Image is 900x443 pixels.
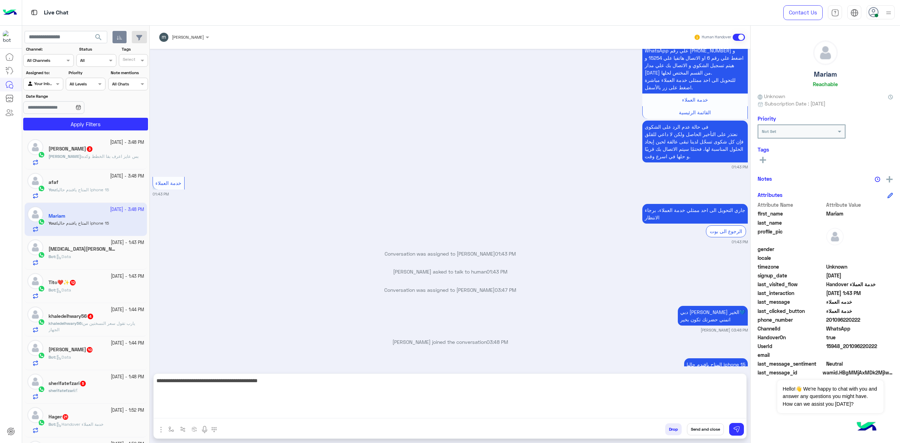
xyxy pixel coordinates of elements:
[87,146,92,152] span: 3
[155,180,181,186] span: خدمة العملاء
[110,139,144,146] small: [DATE] - 3:48 PM
[122,46,147,52] label: Tags
[111,70,147,76] label: Note mentions
[733,426,740,433] img: send message
[495,287,516,293] span: 03:47 PM
[49,388,76,393] b: :
[783,5,823,20] a: Contact Us
[702,34,731,40] small: Human Handover
[826,210,893,217] span: Mariam
[49,321,82,326] span: khaledelhwary56
[94,33,103,41] span: search
[758,254,825,262] span: locale
[56,254,71,259] span: Data
[172,34,204,40] span: [PERSON_NAME]
[189,423,200,435] button: create order
[826,298,893,306] span: خدمه العملاء
[826,316,893,323] span: 201096220222
[111,273,144,280] small: [DATE] - 1:43 PM
[38,352,45,359] img: WhatsApp
[850,9,859,17] img: tab
[111,340,144,347] small: [DATE] - 1:44 PM
[758,92,785,100] span: Unknown
[826,245,893,253] span: null
[26,93,105,99] label: Date Range
[684,358,748,371] p: 14/10/2025, 3:48 PM
[27,407,43,423] img: defaultAdmin.png
[886,176,893,182] img: add
[49,280,76,285] h5: Tito❤️✨
[875,176,880,182] img: notes
[49,154,82,159] b: :
[211,427,217,432] img: make a call
[854,415,879,439] img: hulul-logo.png
[27,273,43,289] img: defaultAdmin.png
[49,246,115,252] h5: Yasmin Abdelwahab
[701,327,748,333] small: [PERSON_NAME] 03:48 PM
[49,254,56,259] b: :
[758,325,825,332] span: ChannelId
[27,307,43,322] img: defaultAdmin.png
[3,5,17,20] img: Logo
[153,191,169,197] small: 01:43 PM
[166,423,177,435] button: select flow
[758,175,772,182] h6: Notes
[49,347,93,353] h5: Mahmoud abd elmoniem
[38,319,45,326] img: WhatsApp
[180,426,186,432] img: Trigger scenario
[682,97,708,103] span: خدمة العملاء
[679,109,711,115] span: القائمة الرئيسية
[153,286,748,294] p: Conversation was assigned to [PERSON_NAME]
[87,347,92,353] span: 10
[732,239,748,245] small: 01:43 PM
[706,225,746,237] div: الرجوع الى بوت
[27,139,43,155] img: defaultAdmin.png
[758,263,825,270] span: timezone
[27,340,43,356] img: defaultAdmin.png
[153,250,748,257] p: Conversation was assigned to [PERSON_NAME]
[57,187,109,192] span: المتاح يافندم حاليا iphone 15
[758,360,825,367] span: last_message_sentiment
[814,70,837,78] h5: Mariam
[49,287,56,293] b: :
[27,173,43,189] img: defaultAdmin.png
[758,115,776,122] h6: Priority
[758,245,825,253] span: gender
[487,269,507,275] span: 01:43 PM
[826,360,893,367] span: 0
[3,31,15,43] img: 1403182699927242
[758,272,825,279] span: signup_date
[665,423,682,435] button: Drop
[826,351,893,359] span: null
[826,325,893,332] span: 2
[678,306,748,326] p: 14/10/2025, 3:48 PM
[758,316,825,323] span: phone_number
[192,426,197,432] img: create order
[79,46,115,52] label: Status
[49,287,55,293] span: Bot
[56,354,71,360] span: Data
[49,179,58,185] h5: afaf
[642,121,748,162] p: 14/10/2025, 1:43 PM
[153,338,748,346] p: [PERSON_NAME] joined the conversation
[23,118,148,130] button: Apply Filters
[758,192,783,198] h6: Attributes
[826,342,893,350] span: 15948_201096220222
[826,289,893,297] span: 2025-10-14T10:43:12.888Z
[56,287,71,293] span: Data
[30,8,39,17] img: tab
[200,425,209,434] img: send voice note
[168,426,174,432] img: select flow
[122,56,135,64] div: Select
[642,22,748,94] p: 14/10/2025, 1:43 PM
[49,187,56,192] span: You
[758,342,825,350] span: UserId
[90,31,107,46] button: search
[63,414,68,420] span: 21
[49,354,55,360] span: Bot
[69,70,105,76] label: Priority
[495,251,516,257] span: 01:43 PM
[826,281,893,288] span: Handover خدمة العملاء
[80,381,86,386] span: 5
[157,425,165,434] img: send attachment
